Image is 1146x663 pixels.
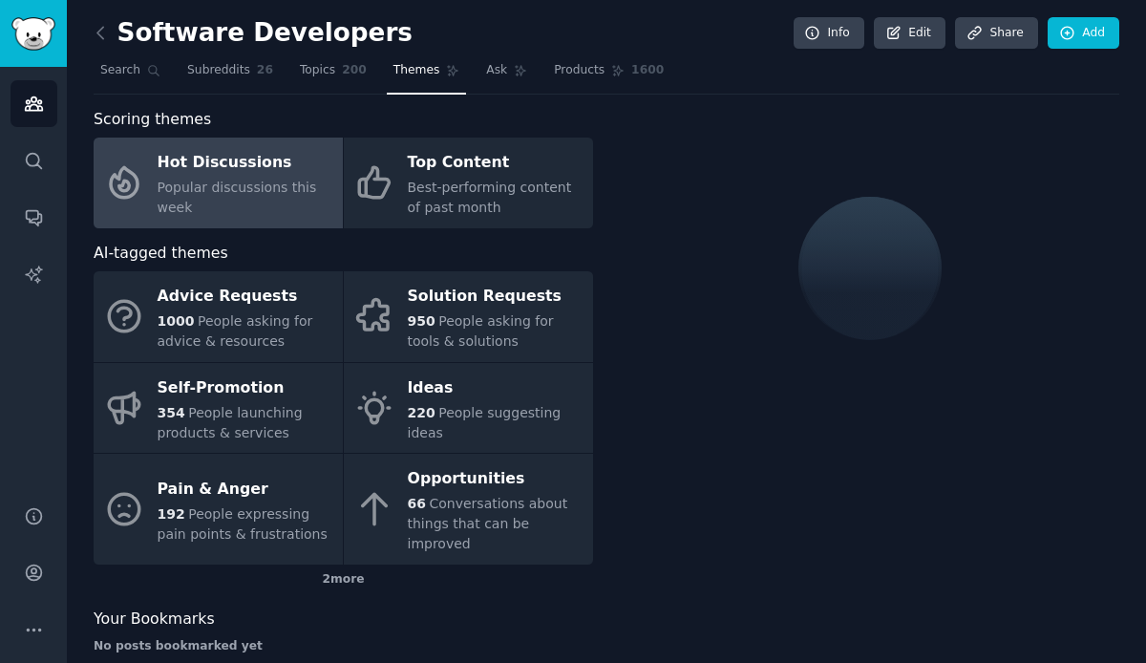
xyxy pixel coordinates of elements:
a: Topics200 [293,55,373,95]
a: Info [794,17,864,50]
a: Themes [387,55,467,95]
span: Topics [300,62,335,79]
span: People asking for tools & solutions [408,313,554,349]
a: Pain & Anger192People expressing pain points & frustrations [94,454,343,565]
a: Hot DiscussionsPopular discussions this week [94,138,343,228]
a: Top ContentBest-performing content of past month [344,138,593,228]
div: 2 more [94,565,593,595]
span: 66 [408,496,426,511]
span: Subreddits [187,62,250,79]
a: Products1600 [547,55,670,95]
span: Products [554,62,605,79]
span: 200 [342,62,367,79]
a: Search [94,55,167,95]
a: Ask [479,55,534,95]
span: People launching products & services [158,405,303,440]
a: Share [955,17,1037,50]
div: No posts bookmarked yet [94,638,593,655]
span: Search [100,62,140,79]
span: Your Bookmarks [94,608,215,631]
span: People expressing pain points & frustrations [158,506,328,542]
span: People asking for advice & resources [158,313,313,349]
h2: Software Developers [94,18,413,49]
span: 1000 [158,313,195,329]
div: Hot Discussions [158,148,333,179]
a: Advice Requests1000People asking for advice & resources [94,271,343,362]
span: Conversations about things that can be improved [408,496,568,551]
span: Themes [393,62,440,79]
div: Ideas [408,373,584,403]
span: 950 [408,313,435,329]
div: Opportunities [408,464,584,495]
a: Opportunities66Conversations about things that can be improved [344,454,593,565]
span: Popular discussions this week [158,180,317,215]
span: People suggesting ideas [408,405,562,440]
div: Advice Requests [158,282,333,312]
a: Subreddits26 [180,55,280,95]
div: Solution Requests [408,282,584,312]
span: 26 [257,62,273,79]
div: Top Content [408,148,584,179]
span: AI-tagged themes [94,242,228,266]
span: Best-performing content of past month [408,180,572,215]
span: 220 [408,405,435,420]
span: 354 [158,405,185,420]
div: Pain & Anger [158,474,333,504]
img: GummySearch logo [11,17,55,51]
span: 1600 [631,62,664,79]
span: Scoring themes [94,108,211,132]
a: Ideas220People suggesting ideas [344,363,593,454]
div: Self-Promotion [158,373,333,403]
a: Edit [874,17,945,50]
span: 192 [158,506,185,522]
span: Ask [486,62,507,79]
a: Self-Promotion354People launching products & services [94,363,343,454]
a: Add [1048,17,1119,50]
a: Solution Requests950People asking for tools & solutions [344,271,593,362]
